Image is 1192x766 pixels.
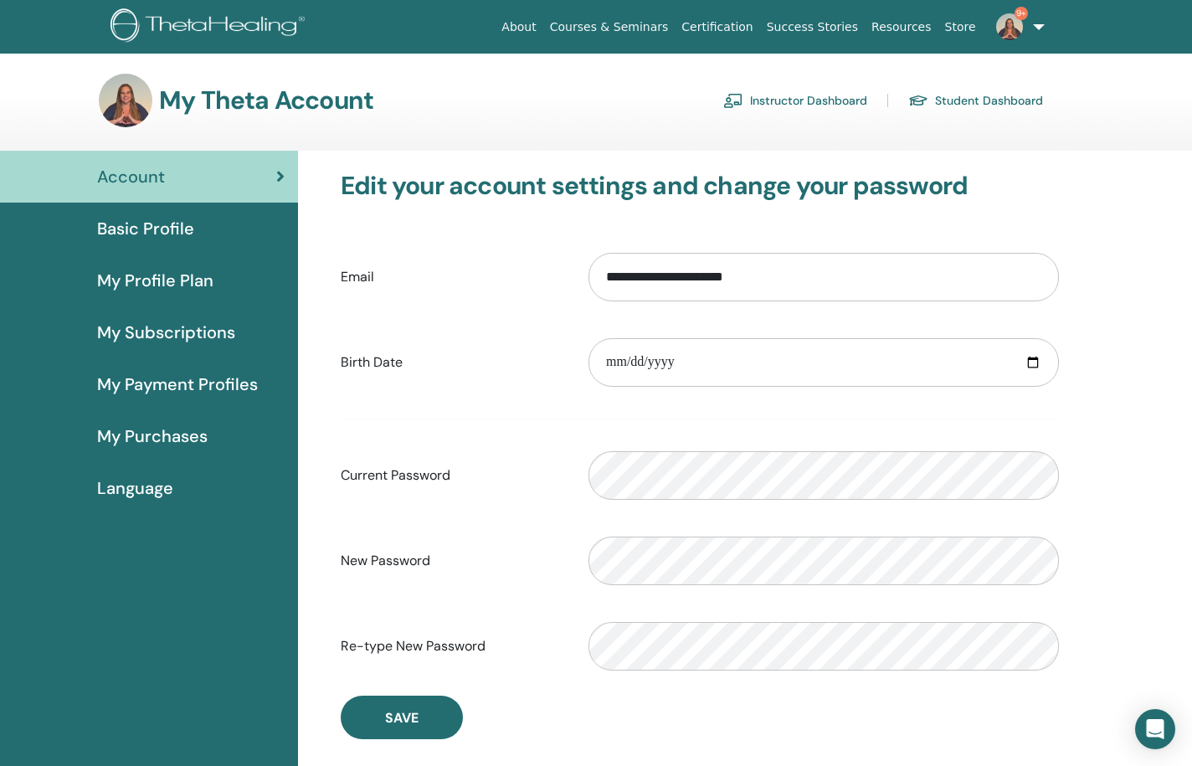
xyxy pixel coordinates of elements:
[97,268,213,293] span: My Profile Plan
[543,12,676,43] a: Courses & Seminars
[341,171,1059,201] h3: Edit your account settings and change your password
[723,87,867,114] a: Instructor Dashboard
[97,164,165,189] span: Account
[328,261,576,293] label: Email
[723,93,743,108] img: chalkboard-teacher.svg
[1135,709,1175,749] div: Open Intercom Messenger
[908,87,1043,114] a: Student Dashboard
[865,12,938,43] a: Resources
[908,94,928,108] img: graduation-cap.svg
[97,424,208,449] span: My Purchases
[97,320,235,345] span: My Subscriptions
[938,12,983,43] a: Store
[328,545,576,577] label: New Password
[99,74,152,127] img: default.jpg
[341,696,463,739] button: Save
[760,12,865,43] a: Success Stories
[328,347,576,378] label: Birth Date
[675,12,759,43] a: Certification
[1015,7,1028,20] span: 9+
[996,13,1023,40] img: default.jpg
[97,476,173,501] span: Language
[97,372,258,397] span: My Payment Profiles
[159,85,373,116] h3: My Theta Account
[110,8,311,46] img: logo.png
[495,12,542,43] a: About
[97,216,194,241] span: Basic Profile
[385,709,419,727] span: Save
[328,460,576,491] label: Current Password
[328,630,576,662] label: Re-type New Password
